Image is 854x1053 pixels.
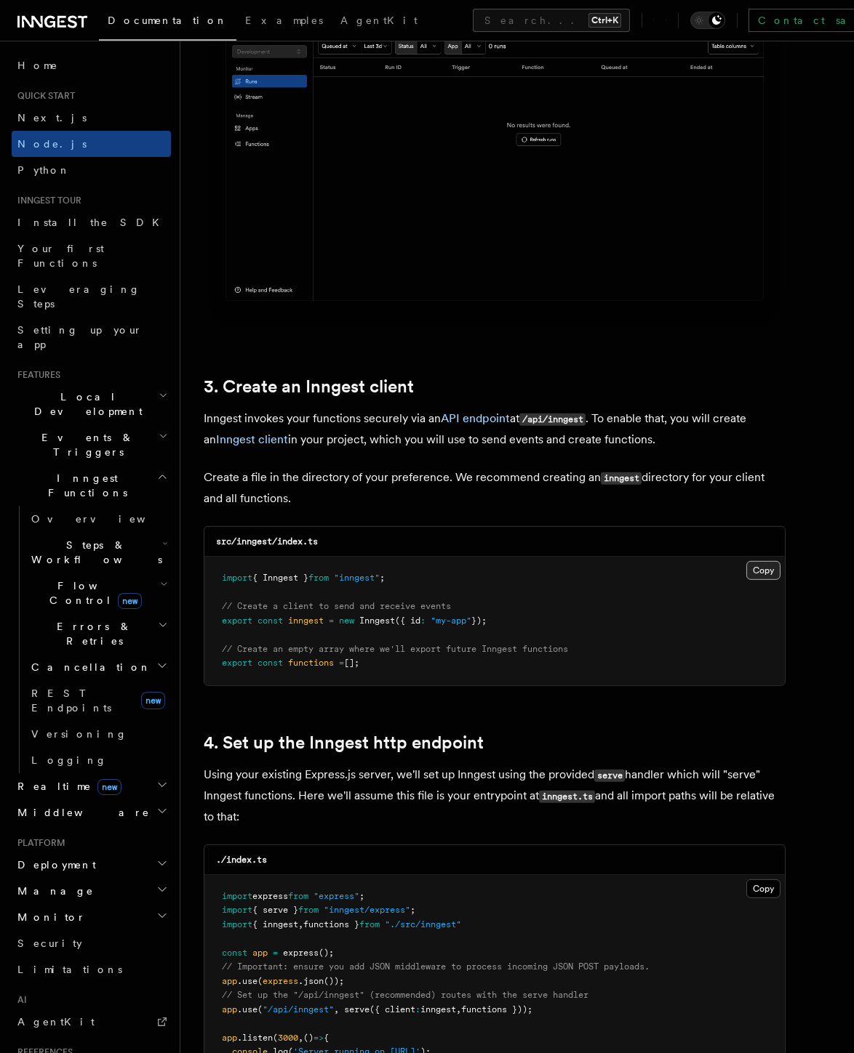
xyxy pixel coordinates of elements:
[12,276,171,317] a: Leveraging Steps
[252,573,308,583] span: { Inngest }
[99,4,236,41] a: Documentation
[288,891,308,901] span: from
[410,905,415,915] span: ;
[25,573,171,613] button: Flow Controlnew
[222,1004,237,1014] span: app
[12,852,171,878] button: Deployment
[601,472,642,485] code: inngest
[519,413,586,426] code: /api/inngest
[25,747,171,773] a: Logging
[12,884,94,898] span: Manage
[263,1004,334,1014] span: "/api/inngest"
[25,532,171,573] button: Steps & Workflows
[539,791,595,803] code: inngest.ts
[25,680,171,721] a: REST Endpointsnew
[17,937,82,949] span: Security
[473,9,630,32] button: Search...Ctrl+K
[12,878,171,904] button: Manage
[204,376,414,397] a: 3. Create an Inngest client
[298,919,303,929] span: ,
[17,324,143,350] span: Setting up your app
[25,721,171,747] a: Versioning
[359,919,380,929] span: from
[17,112,87,124] span: Next.js
[329,616,334,626] span: =
[97,779,121,795] span: new
[12,195,81,206] span: Inngest tour
[334,573,380,583] span: "inngest"
[17,1016,95,1028] span: AgentKit
[332,4,426,39] a: AgentKit
[12,773,171,799] button: Realtimenew
[252,919,298,929] span: { inngest
[222,905,252,915] span: import
[17,138,87,150] span: Node.js
[334,1004,339,1014] span: ,
[245,15,323,26] span: Examples
[17,964,122,975] span: Limitations
[314,891,359,901] span: "express"
[690,12,725,29] button: Toggle dark mode
[12,424,171,465] button: Events & Triggers
[222,976,237,986] span: app
[314,1033,324,1043] span: =>
[31,687,111,714] span: REST Endpoints
[204,467,786,509] p: Create a file in the directory of your preference. We recommend creating an directory for your cl...
[12,471,157,500] span: Inngest Functions
[216,536,318,546] code: src/inngest/index.ts
[319,948,334,958] span: ();
[258,1004,263,1014] span: (
[339,658,344,668] span: =
[12,430,159,459] span: Events & Triggers
[344,1004,370,1014] span: serve
[252,905,298,915] span: { serve }
[298,905,319,915] span: from
[118,593,142,609] span: new
[461,1004,532,1014] span: functions }));
[324,976,344,986] span: ());
[594,770,625,782] code: serve
[12,317,171,358] a: Setting up your app
[252,948,268,958] span: app
[441,411,510,425] a: API endpoint
[420,1004,456,1014] span: inngest
[12,930,171,956] a: Security
[31,513,181,525] span: Overview
[25,506,171,532] a: Overview
[25,578,160,608] span: Flow Control
[12,384,171,424] button: Local Development
[273,948,278,958] span: =
[12,837,65,849] span: Platform
[588,13,621,28] kbd: Ctrl+K
[222,644,568,654] span: // Create an empty array where we'll export future Inngest functions
[31,754,107,766] span: Logging
[17,217,168,228] span: Install the SDK
[216,855,267,865] code: ./index.ts
[308,573,329,583] span: from
[324,905,410,915] span: "inngest/express"
[237,976,258,986] span: .use
[12,779,121,794] span: Realtime
[283,948,319,958] span: express
[222,1033,237,1043] span: app
[420,616,426,626] span: :
[258,616,283,626] span: const
[278,1033,298,1043] span: 3000
[204,764,786,827] p: Using your existing Express.js server, we'll set up Inngest using the provided handler which will...
[17,164,71,176] span: Python
[380,573,385,583] span: ;
[141,692,165,709] span: new
[340,15,418,26] span: AgentKit
[370,1004,415,1014] span: ({ client
[746,561,781,580] button: Copy
[298,976,324,986] span: .json
[746,879,781,898] button: Copy
[273,1033,278,1043] span: (
[324,1033,329,1043] span: {
[25,613,171,654] button: Errors & Retries
[431,616,471,626] span: "my-app"
[359,616,395,626] span: Inngest
[25,654,171,680] button: Cancellation
[288,658,334,668] span: functions
[12,799,171,826] button: Middleware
